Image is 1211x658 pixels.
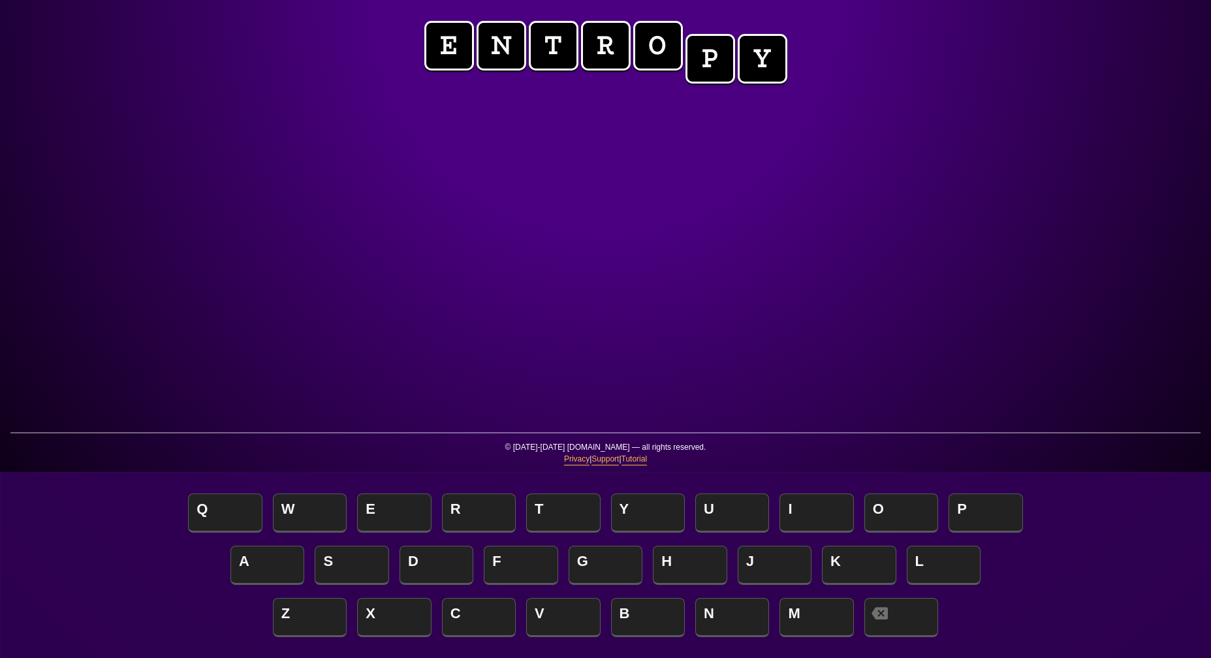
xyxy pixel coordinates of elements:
[529,21,578,70] span: t
[10,441,1201,473] p: © [DATE]-[DATE] [DOMAIN_NAME] — all rights reserved. | |
[564,453,590,465] a: Privacy
[633,21,683,70] span: o
[591,453,619,465] a: Support
[621,453,648,465] a: Tutorial
[424,21,474,70] span: e
[477,21,526,70] span: n
[685,34,735,84] span: p
[738,34,787,84] span: y
[581,21,631,70] span: r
